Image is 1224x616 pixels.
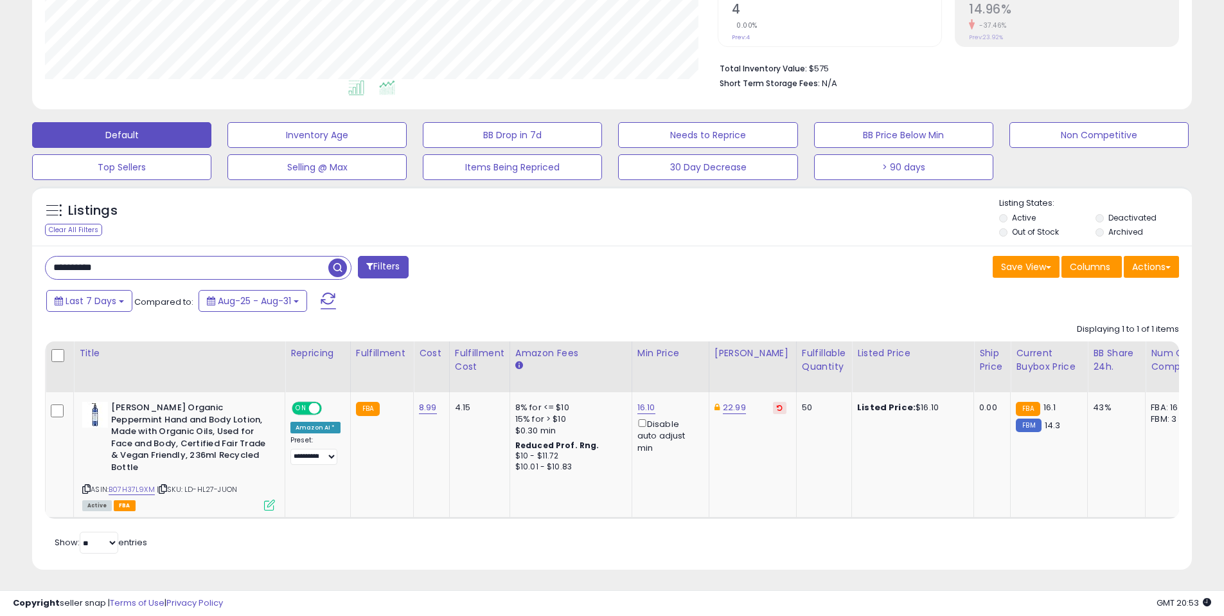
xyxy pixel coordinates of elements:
[1077,323,1179,336] div: Displaying 1 to 1 of 1 items
[166,597,223,609] a: Privacy Policy
[1070,260,1110,273] span: Columns
[1009,122,1189,148] button: Non Competitive
[199,290,307,312] button: Aug-25 - Aug-31
[1016,419,1041,432] small: FBM
[110,597,164,609] a: Terms of Use
[1093,347,1140,374] div: BB Share 24h.
[68,202,118,220] h5: Listings
[637,347,704,360] div: Min Price
[1016,402,1040,416] small: FBA
[515,451,622,462] div: $10 - $11.72
[290,422,341,433] div: Amazon AI *
[999,197,1192,210] p: Listing States:
[802,402,842,413] div: 50
[82,402,275,509] div: ASIN:
[157,484,237,494] span: | SKU: LD-HL27-JUON
[111,402,267,476] b: [PERSON_NAME] Organic Peppermint Hand and Body Lotion, Made with Organic Oils, Used for Face and ...
[320,403,341,414] span: OFF
[637,417,699,454] div: Disable auto adjust min
[1151,347,1198,374] div: Num of Comp.
[455,402,500,413] div: 4.15
[1045,419,1061,431] span: 14.3
[618,122,797,148] button: Needs to Reprice
[720,78,820,89] b: Short Term Storage Fees:
[134,296,193,308] span: Compared to:
[857,347,968,360] div: Listed Price
[423,122,602,148] button: BB Drop in 7d
[802,347,846,374] div: Fulfillable Quantity
[227,122,407,148] button: Inventory Age
[1012,226,1059,237] label: Out of Stock
[1061,256,1122,278] button: Columns
[720,63,807,74] b: Total Inventory Value:
[1157,597,1211,609] span: 2025-09-8 20:53 GMT
[515,462,622,473] div: $10.01 - $10.83
[969,2,1178,19] h2: 14.96%
[979,347,1005,374] div: Ship Price
[55,536,147,548] span: Show: entries
[637,401,655,414] a: 16.10
[618,154,797,180] button: 30 Day Decrease
[1124,256,1179,278] button: Actions
[82,402,108,428] img: 31Vcsvz-r7L._SL40_.jpg
[455,347,504,374] div: Fulfillment Cost
[423,154,602,180] button: Items Being Repriced
[969,33,1003,41] small: Prev: 23.92%
[356,347,408,360] div: Fulfillment
[814,122,993,148] button: BB Price Below Min
[979,402,1000,413] div: 0.00
[1016,347,1082,374] div: Current Buybox Price
[45,224,102,236] div: Clear All Filters
[1043,401,1056,413] span: 16.1
[1108,212,1157,223] label: Deactivated
[822,77,837,89] span: N/A
[419,401,437,414] a: 8.99
[714,347,791,360] div: [PERSON_NAME]
[109,484,155,495] a: B07H37L9XM
[227,154,407,180] button: Selling @ Max
[82,500,112,511] span: All listings currently available for purchase on Amazon
[1151,413,1193,425] div: FBM: 3
[515,440,599,451] b: Reduced Prof. Rng.
[732,33,750,41] small: Prev: 4
[1108,226,1143,237] label: Archived
[857,401,916,413] b: Listed Price:
[66,294,116,307] span: Last 7 Days
[720,60,1169,75] li: $575
[32,122,211,148] button: Default
[1012,212,1036,223] label: Active
[32,154,211,180] button: Top Sellers
[515,413,622,425] div: 15% for > $10
[358,256,408,278] button: Filters
[293,403,309,414] span: ON
[46,290,132,312] button: Last 7 Days
[857,402,964,413] div: $16.10
[218,294,291,307] span: Aug-25 - Aug-31
[13,597,60,609] strong: Copyright
[732,21,758,30] small: 0.00%
[993,256,1060,278] button: Save View
[1151,402,1193,413] div: FBA: 16
[13,597,223,610] div: seller snap | |
[114,500,136,511] span: FBA
[723,401,746,414] a: 22.99
[732,2,941,19] h2: 4
[1093,402,1135,413] div: 43%
[515,425,622,437] div: $0.30 min
[515,360,523,372] small: Amazon Fees.
[290,347,345,360] div: Repricing
[79,347,279,360] div: Title
[975,21,1007,30] small: -37.46%
[356,402,380,416] small: FBA
[515,347,626,360] div: Amazon Fees
[515,402,622,413] div: 8% for <= $10
[290,436,341,465] div: Preset:
[814,154,993,180] button: > 90 days
[419,347,444,360] div: Cost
